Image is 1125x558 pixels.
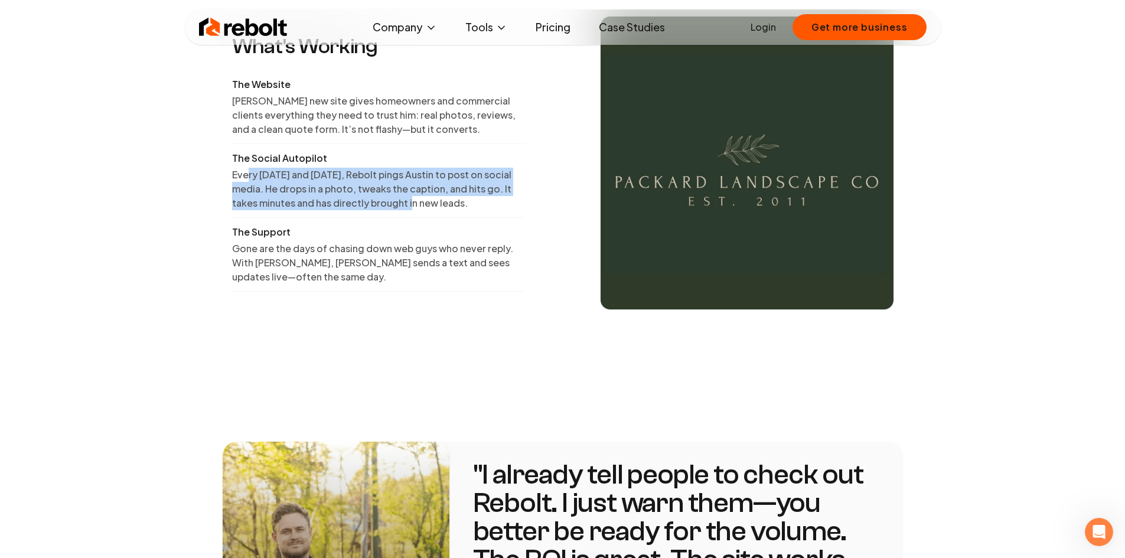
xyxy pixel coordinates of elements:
[589,15,674,39] a: Case Studies
[232,242,525,284] p: Gone are the days of chasing down web guys who never reply. With [PERSON_NAME], [PERSON_NAME] sen...
[456,15,517,39] button: Tools
[232,35,525,58] h1: What's Working
[232,151,525,165] p: The Social Autopilot
[232,77,525,92] p: The Website
[363,15,446,39] button: Company
[601,17,894,309] img: Rebolt Customer Image
[793,14,927,40] button: Get more business
[232,225,525,239] p: The Support
[751,20,776,34] a: Login
[232,168,525,210] p: Every [DATE] and [DATE], Rebolt pings Austin to post on social media. He drops in a photo, tweaks...
[232,94,525,136] p: [PERSON_NAME] new site gives homeowners and commercial clients everything they need to trust him:...
[526,15,580,39] a: Pricing
[199,15,288,39] img: Rebolt Logo
[1085,518,1113,546] iframe: Intercom live chat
